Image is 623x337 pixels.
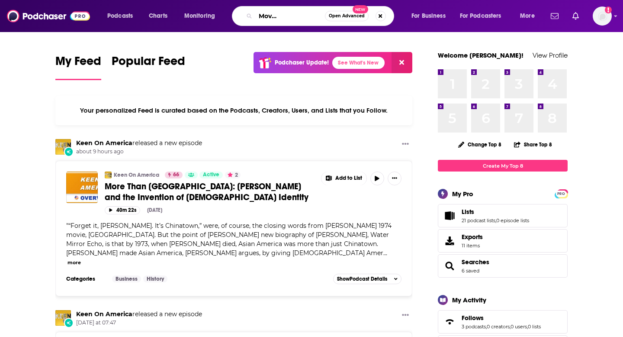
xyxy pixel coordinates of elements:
[462,324,486,330] a: 3 podcasts
[76,319,202,327] span: [DATE] at 07:47
[76,139,202,147] h3: released a new episode
[462,314,541,322] a: Follows
[462,268,479,274] a: 6 saved
[462,217,495,224] a: 21 podcast lists
[441,210,458,222] a: Lists
[7,8,90,24] img: Podchaser - Follow, Share and Rate Podcasts
[66,222,392,257] span: “Forget it, [PERSON_NAME]. It’s Chinatown,” were, of course, the closing words from [PERSON_NAME]...
[520,10,535,22] span: More
[184,10,215,22] span: Monitoring
[67,259,81,266] button: more
[441,260,458,272] a: Searches
[76,310,132,318] a: Keen On America
[66,172,98,203] img: More Than Chinatown: Bruce Lee and the Invention of Asian American Identity
[225,172,241,178] button: 2
[76,148,202,156] span: about 9 hours ago
[335,175,362,181] span: Add to List
[487,324,510,330] a: 0 creators
[411,10,446,22] span: For Business
[441,235,458,247] span: Exports
[55,139,71,155] img: Keen On America
[55,54,101,74] span: My Feed
[173,171,179,179] span: 66
[178,9,226,23] button: open menu
[333,274,401,284] button: ShowPodcast Details
[556,191,566,197] span: PRO
[398,139,412,150] button: Show More Button
[462,208,529,216] a: Lists
[107,10,133,22] span: Podcasts
[593,6,612,26] img: User Profile
[66,222,392,257] span: "
[112,54,185,74] span: Popular Feed
[112,54,185,80] a: Popular Feed
[510,324,511,330] span: ,
[332,57,385,69] a: See What's New
[199,172,223,178] a: Active
[514,9,546,23] button: open menu
[514,136,552,153] button: Share Top 8
[453,139,507,150] button: Change Top 8
[112,275,141,282] a: Business
[76,139,132,147] a: Keen On America
[64,147,74,156] div: New Episode
[55,310,71,326] img: Keen On America
[462,233,483,241] span: Exports
[556,190,566,197] a: PRO
[101,9,144,23] button: open menu
[460,10,501,22] span: For Podcasters
[203,171,219,179] span: Active
[105,181,308,203] span: More Than [GEOGRAPHIC_DATA]: [PERSON_NAME] and the Invention of [DEMOGRAPHIC_DATA] Identity
[496,217,529,224] a: 0 episode lists
[76,310,202,318] h3: released a new episode
[55,54,101,80] a: My Feed
[275,59,329,66] p: Podchaser Update!
[462,258,489,266] a: Searches
[147,207,162,213] div: [DATE]
[165,172,183,178] a: 66
[533,51,568,59] a: View Profile
[452,296,486,304] div: My Activity
[511,324,527,330] a: 0 users
[438,310,568,334] span: Follows
[528,324,541,330] a: 0 lists
[325,11,369,21] button: Open AdvancedNew
[66,275,105,282] h3: Categories
[55,96,412,125] div: Your personalized Feed is curated based on the Podcasts, Creators, Users, and Lists that you Follow.
[462,208,474,216] span: Lists
[438,204,568,227] span: Lists
[605,6,612,13] svg: Add a profile image
[114,172,159,178] a: Keen On America
[593,6,612,26] span: Logged in as megcassidy
[438,254,568,278] span: Searches
[438,160,568,172] a: Create My Top 8
[149,10,167,22] span: Charts
[240,6,402,26] div: Search podcasts, credits, & more...
[143,9,173,23] a: Charts
[593,6,612,26] button: Show profile menu
[256,9,325,23] input: Search podcasts, credits, & more...
[462,314,484,322] span: Follows
[329,14,365,18] span: Open Advanced
[105,172,112,178] img: Keen On America
[438,229,568,253] a: Exports
[64,318,74,327] div: New Episode
[527,324,528,330] span: ,
[452,190,473,198] div: My Pro
[398,310,412,321] button: Show More Button
[105,206,140,214] button: 40m 22s
[105,181,315,203] a: More Than [GEOGRAPHIC_DATA]: [PERSON_NAME] and the Invention of [DEMOGRAPHIC_DATA] Identity
[462,243,483,249] span: 11 items
[388,172,401,185] button: Show More Button
[454,9,514,23] button: open menu
[405,9,456,23] button: open menu
[383,249,387,257] span: ...
[486,324,487,330] span: ,
[143,275,167,282] a: History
